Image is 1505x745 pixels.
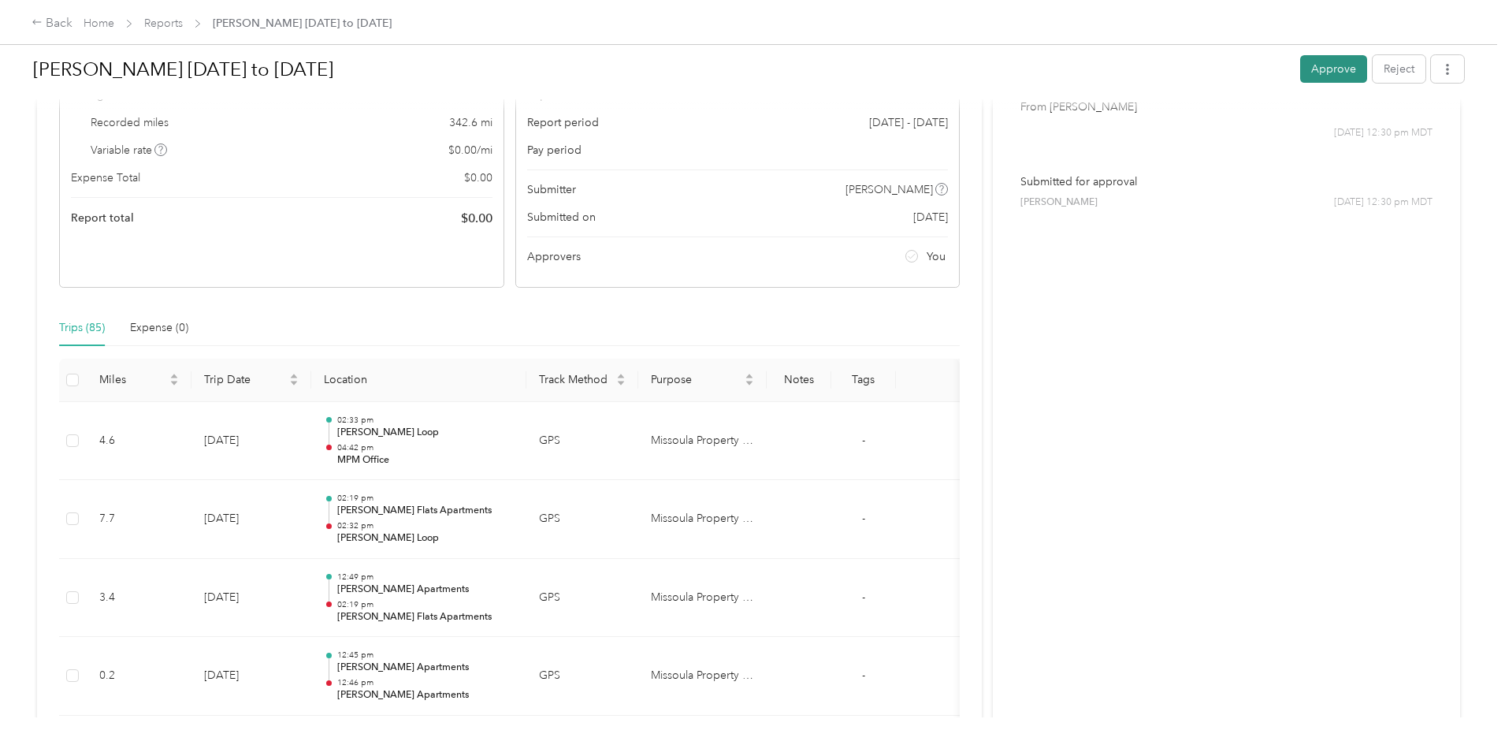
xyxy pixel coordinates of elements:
p: MPM Office [337,453,514,467]
td: 4.6 [87,402,191,481]
p: 02:33 pm [337,415,514,426]
span: Variable rate [91,142,168,158]
span: caret-up [616,371,626,381]
p: 02:32 pm [337,520,514,531]
td: GPS [526,559,638,638]
td: GPS [526,402,638,481]
p: [PERSON_NAME] Loop [337,426,514,440]
iframe: Everlance-gr Chat Button Frame [1417,657,1505,745]
span: You [927,248,946,265]
span: - [862,512,865,525]
span: [DATE] [913,209,948,225]
span: $ 0.00 [461,209,492,228]
td: GPS [526,637,638,716]
p: 12:49 pm [337,572,514,583]
span: Report total [71,210,134,226]
span: caret-down [289,378,299,388]
span: [PERSON_NAME] [1020,196,1098,210]
span: - [862,590,865,604]
p: [PERSON_NAME] Apartments [337,688,514,702]
p: [PERSON_NAME] Flats Apartments [337,610,514,624]
div: Expense (0) [130,319,188,337]
span: Miles [99,373,166,386]
a: Home [84,17,114,30]
span: $ 0.00 / mi [448,142,492,158]
td: 0.2 [87,637,191,716]
a: Reports [144,17,183,30]
button: Reject [1373,55,1425,83]
span: [DATE] - [DATE] [869,114,948,131]
span: caret-down [745,378,754,388]
span: Report period [527,114,599,131]
span: caret-up [745,371,754,381]
th: Tags [831,359,896,402]
span: Pay period [527,142,582,158]
th: Trip Date [191,359,312,402]
td: Missoula Property Management [638,637,767,716]
button: Approve [1300,55,1367,83]
span: $ 0.00 [464,169,492,186]
td: Missoula Property Management [638,559,767,638]
td: Missoula Property Management [638,480,767,559]
p: Submitted for approval [1020,173,1433,190]
span: - [862,669,865,682]
span: caret-down [169,378,179,388]
td: GPS [526,480,638,559]
p: [PERSON_NAME] Flats Apartments [337,504,514,518]
th: Location [311,359,526,402]
p: 02:19 pm [337,599,514,610]
span: Expense Total [71,169,140,186]
td: [DATE] [191,480,312,559]
p: 12:46 pm [337,677,514,688]
span: [DATE] 12:30 pm MDT [1334,126,1433,140]
p: 04:42 pm [337,442,514,453]
span: caret-up [169,371,179,381]
td: 7.7 [87,480,191,559]
p: 12:45 pm [337,650,514,661]
th: Notes [767,359,831,402]
p: [PERSON_NAME] Apartments [337,661,514,675]
span: Submitted on [527,209,596,225]
th: Purpose [638,359,767,402]
p: [PERSON_NAME] Apartments [337,583,514,597]
td: 3.4 [87,559,191,638]
span: [DATE] 12:30 pm MDT [1334,196,1433,210]
td: [DATE] [191,559,312,638]
span: Submitter [527,181,576,198]
span: caret-up [289,371,299,381]
span: Track Method [539,373,613,386]
p: 02:19 pm [337,493,514,504]
span: Trip Date [204,373,287,386]
td: [DATE] [191,637,312,716]
div: Back [32,14,72,33]
th: Track Method [526,359,638,402]
span: Approvers [527,248,581,265]
th: Miles [87,359,191,402]
h1: Jaylene Mileage 9/3/25 to 10/1/25 [33,50,1289,88]
div: Trips (85) [59,319,105,337]
span: Recorded miles [91,114,169,131]
p: [PERSON_NAME] Loop [337,531,514,546]
span: - [862,434,865,447]
span: Purpose [651,373,741,386]
span: [PERSON_NAME] [DATE] to [DATE] [213,15,392,32]
td: Missoula Property Management [638,402,767,481]
td: [DATE] [191,402,312,481]
span: caret-down [616,378,626,388]
span: [PERSON_NAME] [845,181,933,198]
span: 342.6 mi [449,114,492,131]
